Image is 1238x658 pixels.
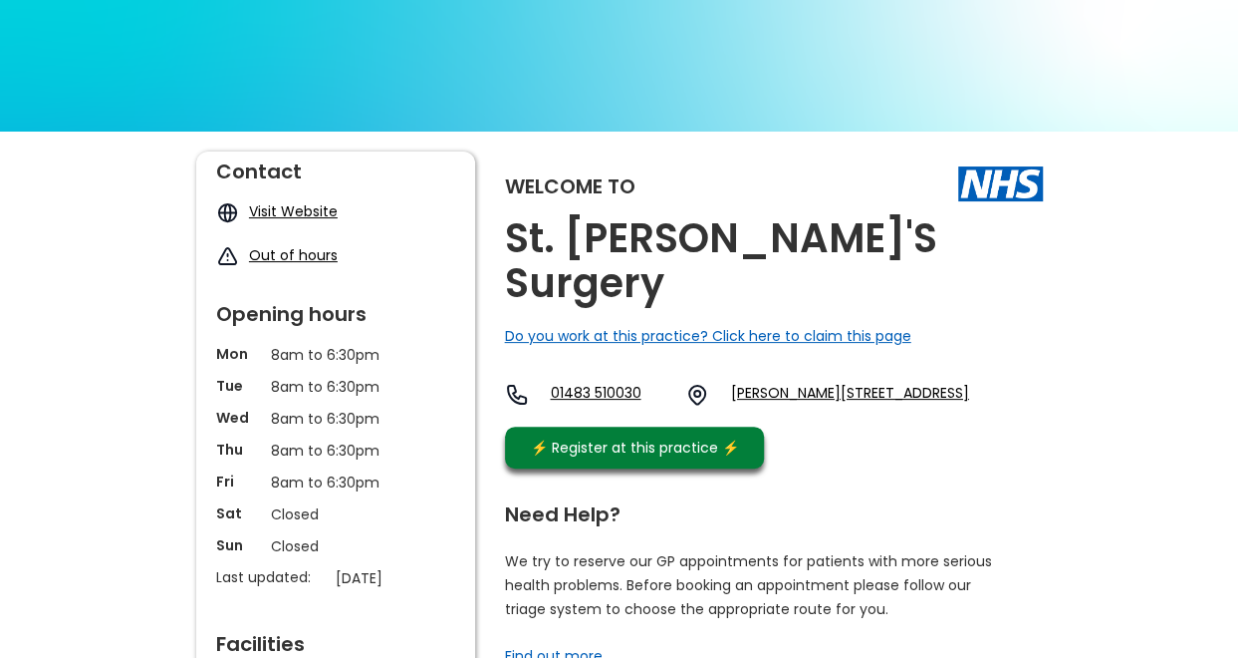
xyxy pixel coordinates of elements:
[249,245,338,265] a: Out of hours
[216,440,261,460] p: Thu
[958,166,1043,200] img: The NHS logo
[216,201,239,224] img: globe icon
[216,503,261,523] p: Sat
[216,376,261,396] p: Tue
[271,440,400,462] p: 8am to 6:30pm
[271,376,400,398] p: 8am to 6:30pm
[550,383,669,407] a: 01483 510030
[731,383,969,407] a: [PERSON_NAME][STREET_ADDRESS]
[216,152,455,181] div: Contact
[271,344,400,366] p: 8am to 6:30pm
[216,567,326,587] p: Last updated:
[216,245,239,268] img: exclamation icon
[216,535,261,555] p: Sun
[216,408,261,428] p: Wed
[216,472,261,492] p: Fri
[216,344,261,364] p: Mon
[271,472,400,493] p: 8am to 6:30pm
[505,549,993,621] p: We try to reserve our GP appointments for patients with more serious health problems. Before book...
[505,383,529,407] img: telephone icon
[505,427,764,469] a: ⚡️ Register at this practice ⚡️
[505,216,1043,306] h2: St. [PERSON_NAME]'s Surgery
[521,437,750,459] div: ⚡️ Register at this practice ⚡️
[505,176,635,196] div: Welcome to
[271,408,400,430] p: 8am to 6:30pm
[271,503,400,525] p: Closed
[685,383,709,407] img: practice location icon
[249,201,338,221] a: Visit Website
[336,567,465,589] p: [DATE]
[271,535,400,557] p: Closed
[216,624,455,654] div: Facilities
[505,494,1023,524] div: Need Help?
[505,326,911,346] a: Do you work at this practice? Click here to claim this page
[216,294,455,324] div: Opening hours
